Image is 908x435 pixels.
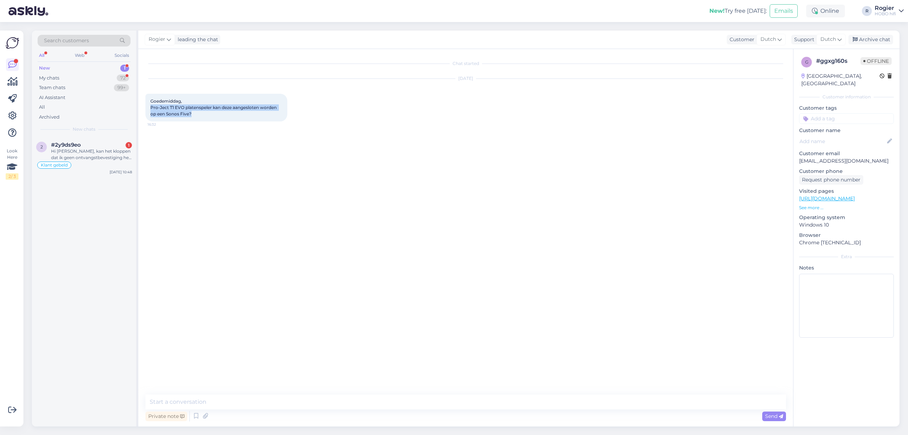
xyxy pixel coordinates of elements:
div: 1 [126,142,132,148]
span: 2 [40,144,43,149]
div: Team chats [39,84,65,91]
span: New chats [73,126,95,132]
div: Support [791,36,814,43]
p: See more ... [799,205,894,211]
p: Windows 10 [799,221,894,229]
div: All [39,104,45,111]
span: Offline [860,57,892,65]
div: 2 / 3 [6,173,18,180]
div: [DATE] 10:48 [110,169,132,175]
p: Customer tags [799,104,894,112]
div: Chat started [145,60,786,67]
div: Web [73,51,86,60]
span: 16:32 [148,122,174,127]
p: Visited pages [799,187,894,195]
div: Socials [113,51,131,60]
div: # ggxg160s [816,57,860,65]
p: [EMAIL_ADDRESS][DOMAIN_NAME] [799,157,894,165]
b: New! [709,7,725,14]
p: Customer name [799,127,894,134]
span: Goedemiddag, Pro-Ject T1 EVO platenspeler kan deze aangesloten worden op een Sonos Five? [150,98,278,116]
div: AI Assistant [39,94,65,101]
div: 1 [120,65,129,72]
button: Emails [770,4,798,18]
p: Chrome [TECHNICAL_ID] [799,239,894,246]
p: Notes [799,264,894,272]
div: [GEOGRAPHIC_DATA], [GEOGRAPHIC_DATA] [801,72,880,87]
span: Dutch [760,36,776,43]
div: Customer information [799,94,894,100]
span: Dutch [820,36,836,43]
div: 99+ [114,84,129,91]
div: All [38,51,46,60]
img: Askly Logo [6,36,19,50]
div: 72 [117,75,129,82]
div: Request phone number [799,175,863,185]
div: Private note [145,412,187,421]
input: Add name [799,137,886,145]
div: Hi [PERSON_NAME], kan het kloppen dat ik geen ontvangstbevestiging heb gehad van het afleveren da... [51,148,132,161]
div: Customer [727,36,754,43]
div: New [39,65,50,72]
div: Extra [799,254,894,260]
div: Online [806,5,845,17]
p: Customer email [799,150,894,157]
a: [URL][DOMAIN_NAME] [799,195,855,202]
div: My chats [39,75,59,82]
div: [DATE] [145,75,786,82]
div: Look Here [6,148,18,180]
span: Rogier [149,36,165,43]
span: #2y9ds9eo [51,142,81,148]
p: Operating system [799,214,894,221]
span: Search customers [44,37,89,44]
p: Browser [799,232,894,239]
span: Klant gebeld [41,163,68,167]
div: Archive chat [848,35,893,44]
span: g [805,59,808,65]
div: Archived [39,114,60,121]
div: Try free [DATE]: [709,7,767,15]
div: R [862,6,872,16]
p: Customer phone [799,168,894,175]
a: RogierHOBO hifi [875,5,904,17]
div: leading the chat [175,36,218,43]
input: Add a tag [799,113,894,124]
span: Send [765,413,783,419]
div: Rogier [875,5,896,11]
div: HOBO hifi [875,11,896,17]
